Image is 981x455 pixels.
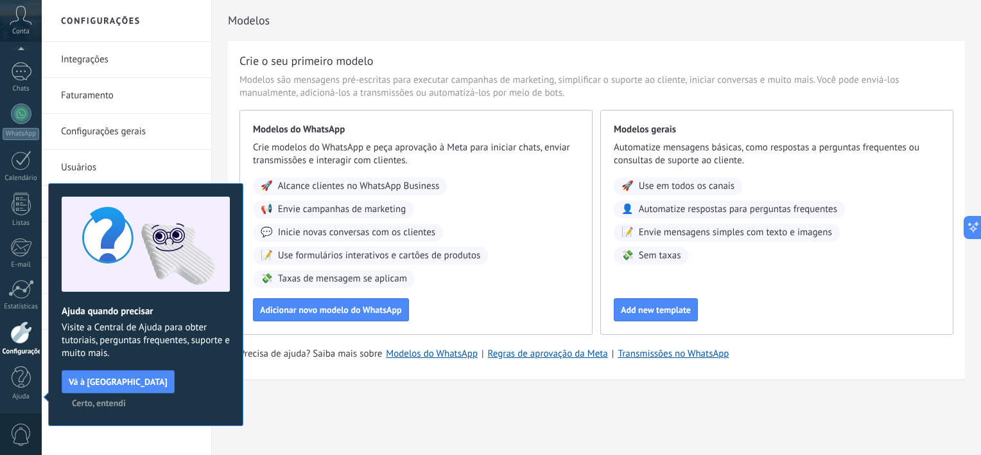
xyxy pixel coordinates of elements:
[614,123,940,136] span: Modelos gerais
[639,226,832,239] span: Envie mensagens simples com texto e imagens
[3,174,40,183] div: Calendário
[3,261,40,269] div: E-mail
[61,150,198,186] a: Usuários
[253,298,409,321] button: Adicionar novo modelo do WhatsApp
[239,53,373,69] h3: Crie o seu primeiro modelo
[621,305,691,314] span: Add new template
[61,114,198,150] a: Configurações gerais
[278,272,407,285] span: Taxas de mensagem se aplicam
[72,398,126,407] span: Certo, entendi
[386,348,478,360] a: Modelos do WhatsApp
[261,272,273,285] span: 💸
[61,42,198,78] a: Integrações
[278,249,481,262] span: Use formulários interativos e cartões de produtos
[42,114,211,150] li: Configurações gerais
[61,78,198,114] a: Faturamento
[621,180,634,193] span: 🚀
[239,348,953,361] div: | |
[618,348,729,360] a: Transmissões no WhatsApp
[278,203,406,216] span: Envie campanhas de marketing
[621,226,634,239] span: 📝
[3,85,40,93] div: Chats
[261,203,273,216] span: 📢
[62,370,175,393] button: Vá à [GEOGRAPHIC_DATA]
[261,249,273,262] span: 📝
[239,348,382,361] span: Precisa de ajuda? Saiba mais sobre
[260,305,402,314] span: Adicionar novo modelo do WhatsApp
[42,78,211,114] li: Faturamento
[253,123,579,136] span: Modelos do WhatsApp
[639,249,681,262] span: Sem taxas
[3,128,39,140] div: WhatsApp
[261,226,273,239] span: 💬
[42,150,211,186] li: Usuários
[42,42,211,78] li: Integrações
[69,377,168,386] span: Vá à [GEOGRAPHIC_DATA]
[614,141,940,167] span: Automatize mensagens básicas, como respostas a perguntas frequentes ou consultas de suporte ao cl...
[62,321,230,360] span: Visite a Central de Ajuda para obter tutoriais, perguntas frequentes, suporte e muito mais.
[253,141,579,167] span: Crie modelos do WhatsApp e peça aprovação à Meta para iniciar chats, enviar transmissões e intera...
[228,8,965,33] h2: Modelos
[639,180,734,193] span: Use em todos os canais
[239,74,953,100] span: Modelos são mensagens pré-escritas para executar campanhas de marketing, simplificar o suporte ao...
[12,28,30,36] span: Conta
[3,303,40,311] div: Estatísticas
[62,305,230,317] h2: Ajuda quando precisar
[621,203,634,216] span: 👤
[278,180,440,193] span: Alcance clientes no WhatsApp Business
[66,393,132,413] button: Certo, entendi
[278,226,435,239] span: Inicie novas conversas com os clientes
[639,203,837,216] span: Automatize respostas para perguntas frequentes
[3,393,40,401] div: Ajuda
[488,348,608,360] a: Regras de aprovação da Meta
[621,249,634,262] span: 💸
[3,219,40,227] div: Listas
[261,180,273,193] span: 🚀
[614,298,698,321] button: Add new template
[3,348,40,356] div: Configurações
